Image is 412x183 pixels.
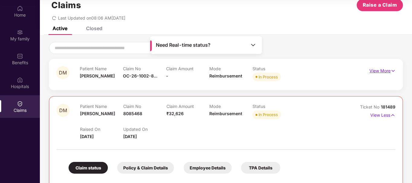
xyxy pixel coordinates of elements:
p: View Less [370,110,395,118]
p: Patient Name [80,66,123,71]
p: Claim Amount [166,66,209,71]
img: svg+xml;base64,PHN2ZyBpZD0iSG9zcGl0YWxzIiB4bWxucz0iaHR0cDovL3d3dy53My5vcmcvMjAwMC9zdmciIHdpZHRoPS... [17,77,23,83]
span: [DATE] [123,134,137,139]
div: Policy & Claim Details [117,162,174,174]
span: Need Real-time status? [156,42,211,48]
p: Mode [209,104,253,109]
span: ₹32,626 [166,111,184,116]
div: Closed [86,25,102,31]
span: Reimbursement [209,111,242,116]
img: svg+xml;base64,PHN2ZyB4bWxucz0iaHR0cDovL3d3dy53My5vcmcvMjAwMC9zdmciIHdpZHRoPSIxNyIgaGVpZ2h0PSIxNy... [390,112,395,118]
span: Ticket No [360,104,381,109]
span: - [166,73,168,78]
img: svg+xml;base64,PHN2ZyBpZD0iSG9tZSIgeG1sbnM9Imh0dHA6Ly93d3cudzMub3JnLzIwMDAvc3ZnIiB3aWR0aD0iMjAiIG... [17,5,23,11]
span: Raise a Claim [363,1,397,9]
span: OC-26-1002-8... [123,73,157,78]
p: View More [369,66,396,74]
img: Toggle Icon [250,42,256,48]
p: Status [253,104,296,109]
img: svg+xml;base64,PHN2ZyBpZD0iQ2xhaW0iIHhtbG5zPSJodHRwOi8vd3d3LnczLm9yZy8yMDAwL3N2ZyIgd2lkdGg9IjIwIi... [17,101,23,107]
img: svg+xml;base64,PHN2ZyB3aWR0aD0iMjAiIGhlaWdodD0iMjAiIHZpZXdCb3g9IjAgMCAyMCAyMCIgZmlsbD0ibm9uZSIgeG... [17,29,23,35]
div: Active [53,25,67,31]
div: Claim status [69,162,108,174]
img: svg+xml;base64,PHN2ZyB4bWxucz0iaHR0cDovL3d3dy53My5vcmcvMjAwMC9zdmciIHdpZHRoPSIxNyIgaGVpZ2h0PSIxNy... [391,68,396,74]
span: redo [52,15,56,21]
span: Reimbursement [209,73,242,78]
p: Updated On [123,127,166,132]
span: 181489 [381,104,395,109]
div: In Process [259,112,278,118]
p: Raised On [80,127,123,132]
p: Claim Amount [166,104,210,109]
p: Status [253,66,296,71]
p: Patient Name [80,104,123,109]
span: [PERSON_NAME] [80,73,115,78]
span: DM [59,70,67,75]
span: Last Updated on 08:06 AM[DATE] [58,15,125,21]
div: In Process [259,74,278,80]
span: 8085468 [123,111,142,116]
p: Mode [209,66,253,71]
p: Claim No [123,104,166,109]
span: [DATE] [80,134,94,139]
span: DM [59,108,67,113]
div: TPA Details [241,162,280,174]
div: Employee Details [184,162,232,174]
p: Claim No [123,66,166,71]
span: [PERSON_NAME] [80,111,115,116]
img: svg+xml;base64,PHN2ZyBpZD0iQmVuZWZpdHMiIHhtbG5zPSJodHRwOi8vd3d3LnczLm9yZy8yMDAwL3N2ZyIgd2lkdGg9Ij... [17,53,23,59]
